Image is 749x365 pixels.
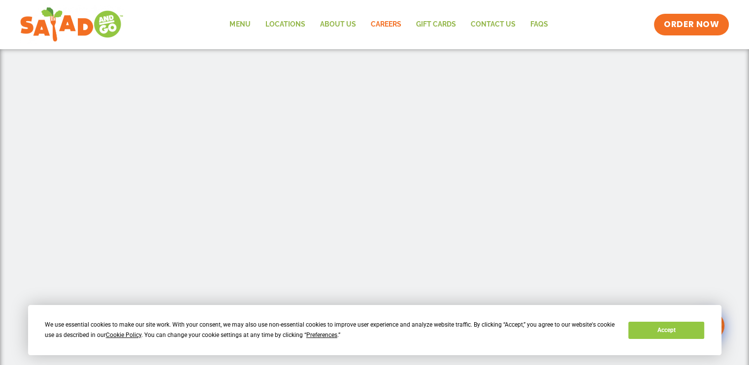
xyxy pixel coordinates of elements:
[664,19,719,30] span: ORDER NOW
[463,13,522,36] a: Contact Us
[522,13,555,36] a: FAQs
[306,332,337,338] span: Preferences
[628,322,704,339] button: Accept
[258,13,312,36] a: Locations
[408,13,463,36] a: GIFT CARDS
[222,13,555,36] nav: Menu
[654,14,729,35] a: ORDER NOW
[222,13,258,36] a: Menu
[28,305,721,355] div: Cookie Consent Prompt
[20,5,124,44] img: new-SAG-logo-768×292
[363,13,408,36] a: Careers
[312,13,363,36] a: About Us
[106,332,141,338] span: Cookie Policy
[45,320,617,340] div: We use essential cookies to make our site work. With your consent, we may also use non-essential ...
